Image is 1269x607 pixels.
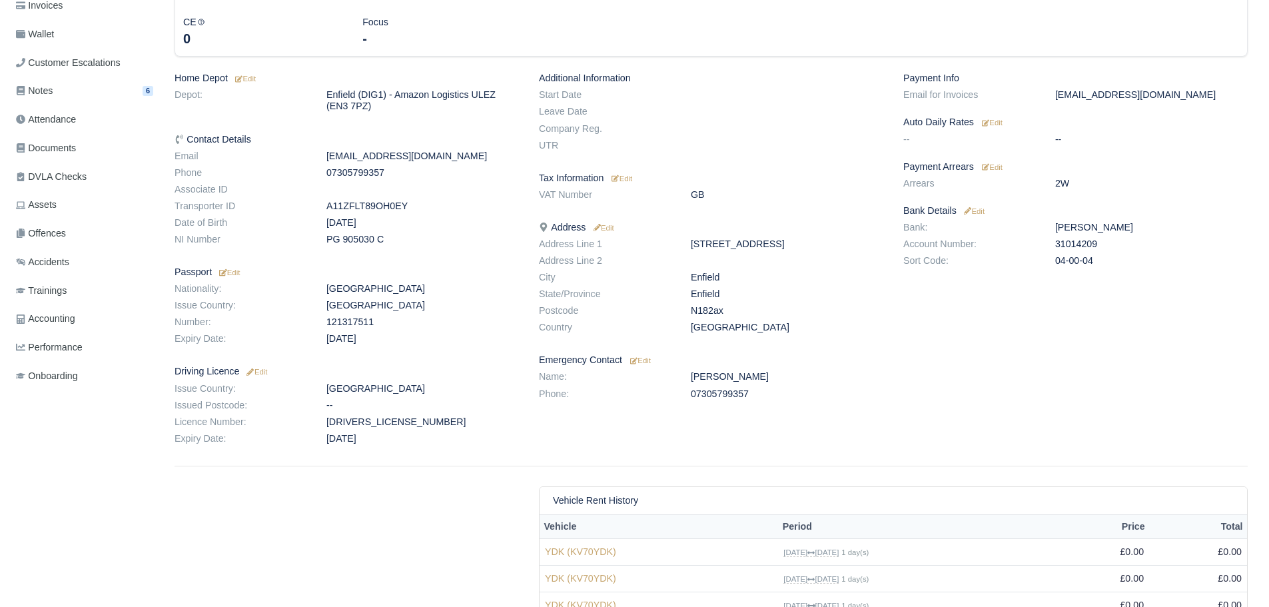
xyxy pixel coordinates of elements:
a: YDK (KV70YDK) [545,544,773,560]
dd: 07305799357 [316,167,529,179]
dd: 04-00-04 [1045,255,1258,267]
h6: Bank Details [903,205,1248,217]
a: YDK (KV70YDK) [545,571,773,586]
h6: Driving Licence [175,366,519,377]
td: £0.00 [1149,566,1247,592]
dt: Address Line 1 [529,239,681,250]
dt: Name: [529,371,681,382]
div: 0 [183,29,342,48]
span: Customer Escalations [16,55,121,71]
td: £0.00 [1149,539,1247,566]
a: Assets [11,192,159,218]
a: Edit [591,222,614,233]
h6: Emergency Contact [539,354,883,366]
span: Offences [16,226,66,241]
span: Assets [16,197,57,213]
dd: [PERSON_NAME] [681,371,893,382]
dt: Licence Number: [165,416,316,428]
dd: 07305799357 [681,388,893,400]
dd: Enfield [681,272,893,283]
dt: Issued Postcode: [165,400,316,411]
dd: [STREET_ADDRESS] [681,239,893,250]
dd: [GEOGRAPHIC_DATA] [316,300,529,311]
div: Chat Widget [1202,543,1269,607]
a: Accidents [11,249,159,275]
a: Documents [11,135,159,161]
a: Notes 6 [11,78,159,104]
dt: Account Number: [893,239,1045,250]
dt: Date of Birth [165,217,316,229]
h6: Tax Information [539,173,883,184]
dt: Phone [165,167,316,179]
small: Edit [233,75,256,83]
h6: Auto Daily Rates [903,117,1248,128]
dt: Phone: [529,388,681,400]
small: [DATE] [DATE] [783,575,839,584]
th: Period [778,514,1051,539]
a: Performance [11,334,159,360]
td: £0.00 [1051,539,1149,566]
dd: [EMAIL_ADDRESS][DOMAIN_NAME] [316,151,529,162]
dd: [EMAIL_ADDRESS][DOMAIN_NAME] [1045,89,1258,101]
a: Edit [244,366,267,376]
small: Edit [630,356,651,364]
dt: Issue Country: [165,300,316,311]
dd: Enfield (DIG1) - Amazon Logistics ULEZ (EN3 7PZ) [316,89,529,112]
dd: [GEOGRAPHIC_DATA] [316,383,529,394]
dt: Expiry Date: [165,333,316,344]
a: Edit [628,354,651,365]
dt: Email for Invoices [893,89,1045,101]
dt: NI Number [165,234,316,245]
span: Notes [16,83,53,99]
div: - [362,29,522,48]
span: 6 [143,86,153,96]
small: [DATE] [DATE] [783,548,839,557]
a: Attendance [11,107,159,133]
span: Trainings [16,283,67,299]
dt: Nationality: [165,283,316,295]
h6: Payment Info [903,73,1248,84]
span: Attendance [16,112,76,127]
a: Edit [962,205,985,216]
dd: [DATE] [316,217,529,229]
dt: Expiry Date: [165,433,316,444]
dd: Enfield [681,289,893,300]
dt: Associate ID [165,184,316,195]
th: Price [1051,514,1149,539]
dd: [DATE] [316,333,529,344]
dd: [DRIVERS_LICENSE_NUMBER] [316,416,529,428]
dt: Start Date [529,89,681,101]
dt: -- [893,134,1045,145]
small: Edit [612,175,632,183]
dd: [GEOGRAPHIC_DATA] [681,322,893,333]
div: CE [173,15,352,49]
small: Edit [962,207,985,215]
div: Focus [352,15,532,49]
dt: Country [529,322,681,333]
span: Accounting [16,311,75,326]
a: Edit [233,73,256,83]
dd: -- [316,400,529,411]
a: Trainings [11,278,159,304]
dd: A11ZFLT89OH0EY [316,201,529,212]
small: Edit [217,269,240,277]
span: Documents [16,141,76,156]
a: DVLA Checks [11,164,159,190]
h6: Passport [175,267,519,278]
dt: Email [165,151,316,162]
small: 1 day(s) [841,548,869,556]
dt: Postcode [529,305,681,316]
small: Edit [244,368,267,376]
dt: UTR [529,140,681,151]
dt: Depot: [165,89,316,112]
dd: 2W [1045,178,1258,189]
th: Vehicle [540,514,778,539]
dd: [PERSON_NAME] [1045,222,1258,233]
a: Edit [979,161,1003,172]
dt: Issue Country: [165,383,316,394]
dt: Company Reg. [529,123,681,135]
a: Onboarding [11,363,159,389]
a: Offences [11,221,159,247]
a: Customer Escalations [11,50,159,76]
span: Onboarding [16,368,78,384]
